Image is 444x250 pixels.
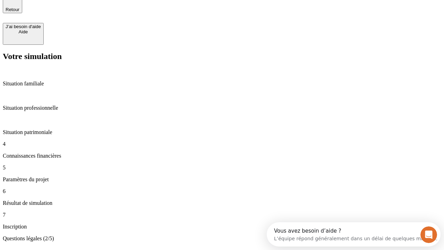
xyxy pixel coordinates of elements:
p: 7 [3,212,441,218]
button: J’ai besoin d'aideAide [3,23,44,45]
p: Questions légales (2/5) [3,235,441,242]
div: Vous avez besoin d’aide ? [7,6,171,11]
p: 4 [3,141,441,147]
h2: Votre simulation [3,52,441,61]
p: Situation professionnelle [3,105,441,111]
iframe: Intercom live chat discovery launcher [267,222,441,247]
div: Ouvrir le Messenger Intercom [3,3,191,22]
p: Situation familiale [3,81,441,87]
p: Connaissances financières [3,153,441,159]
div: L’équipe répond généralement dans un délai de quelques minutes. [7,11,171,19]
p: 5 [3,165,441,171]
p: Paramètres du projet [3,176,441,183]
iframe: Intercom live chat [420,226,437,243]
div: J’ai besoin d'aide [6,24,41,29]
p: Résultat de simulation [3,200,441,206]
p: Inscription [3,224,441,230]
span: Retour [6,7,19,12]
p: Situation patrimoniale [3,129,441,135]
div: Aide [6,29,41,34]
p: 6 [3,188,441,194]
